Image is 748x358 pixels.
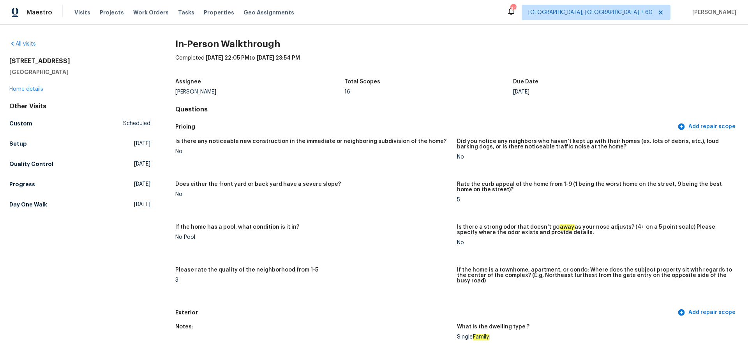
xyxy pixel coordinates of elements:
[133,9,169,16] span: Work Orders
[134,201,150,208] span: [DATE]
[26,9,52,16] span: Maestro
[175,182,341,187] h5: Does either the front yard or back yard have a severe slope?
[9,137,150,151] a: Setup[DATE]
[473,334,489,340] em: Family
[9,68,150,76] h5: [GEOGRAPHIC_DATA]
[175,54,739,74] div: Completed: to
[9,198,150,212] a: Day One Walk[DATE]
[9,86,43,92] a: Home details
[175,224,299,230] h5: If the home has a pool, what condition is it in?
[559,224,575,230] em: away
[457,224,732,235] h5: Is there a strong odor that doesn't go as your nose adjusts? (4+ on a 5 point scale) Please speci...
[689,9,736,16] span: [PERSON_NAME]
[175,267,318,273] h5: Please rate the quality of the neighborhood from 1-5
[457,182,732,192] h5: Rate the curb appeal of the home from 1-9 (1 being the worst home on the street, 9 being the best...
[175,235,451,240] div: No Pool
[134,160,150,168] span: [DATE]
[175,277,451,283] div: 3
[175,324,193,330] h5: Notes:
[679,308,736,317] span: Add repair scope
[9,201,47,208] h5: Day One Walk
[100,9,124,16] span: Projects
[457,139,732,150] h5: Did you notice any neighbors who haven't kept up with their homes (ex. lots of debris, etc.), lou...
[9,140,27,148] h5: Setup
[257,55,300,61] span: [DATE] 23:54 PM
[457,267,732,284] h5: If the home is a townhome, apartment, or condo: Where does the subject property sit with regards ...
[9,120,32,127] h5: Custom
[134,140,150,148] span: [DATE]
[344,89,513,95] div: 16
[9,160,53,168] h5: Quality Control
[175,139,446,144] h5: Is there any noticeable new construction in the immediate or neighboring subdivision of the home?
[457,324,529,330] h5: What is the dwelling type ?
[178,10,194,15] span: Tasks
[206,55,249,61] span: [DATE] 22:05 PM
[9,177,150,191] a: Progress[DATE]
[175,106,739,113] h4: Questions
[204,9,234,16] span: Properties
[123,120,150,127] span: Scheduled
[175,309,676,317] h5: Exterior
[175,40,739,48] h2: In-Person Walkthrough
[457,240,732,245] div: No
[9,180,35,188] h5: Progress
[676,305,739,320] button: Add repair scope
[528,9,653,16] span: [GEOGRAPHIC_DATA], [GEOGRAPHIC_DATA] + 60
[457,154,732,160] div: No
[175,89,344,95] div: [PERSON_NAME]
[134,180,150,188] span: [DATE]
[9,116,150,131] a: CustomScheduled
[344,79,380,85] h5: Total Scopes
[510,5,516,12] div: 403
[9,41,36,47] a: All visits
[676,120,739,134] button: Add repair scope
[243,9,294,16] span: Geo Assignments
[9,157,150,171] a: Quality Control[DATE]
[9,102,150,110] div: Other Visits
[74,9,90,16] span: Visits
[513,79,538,85] h5: Due Date
[175,192,451,197] div: No
[9,57,150,65] h2: [STREET_ADDRESS]
[457,197,732,203] div: 5
[175,123,676,131] h5: Pricing
[175,149,451,154] div: No
[457,334,732,340] div: Single
[679,122,736,132] span: Add repair scope
[513,89,682,95] div: [DATE]
[175,79,201,85] h5: Assignee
